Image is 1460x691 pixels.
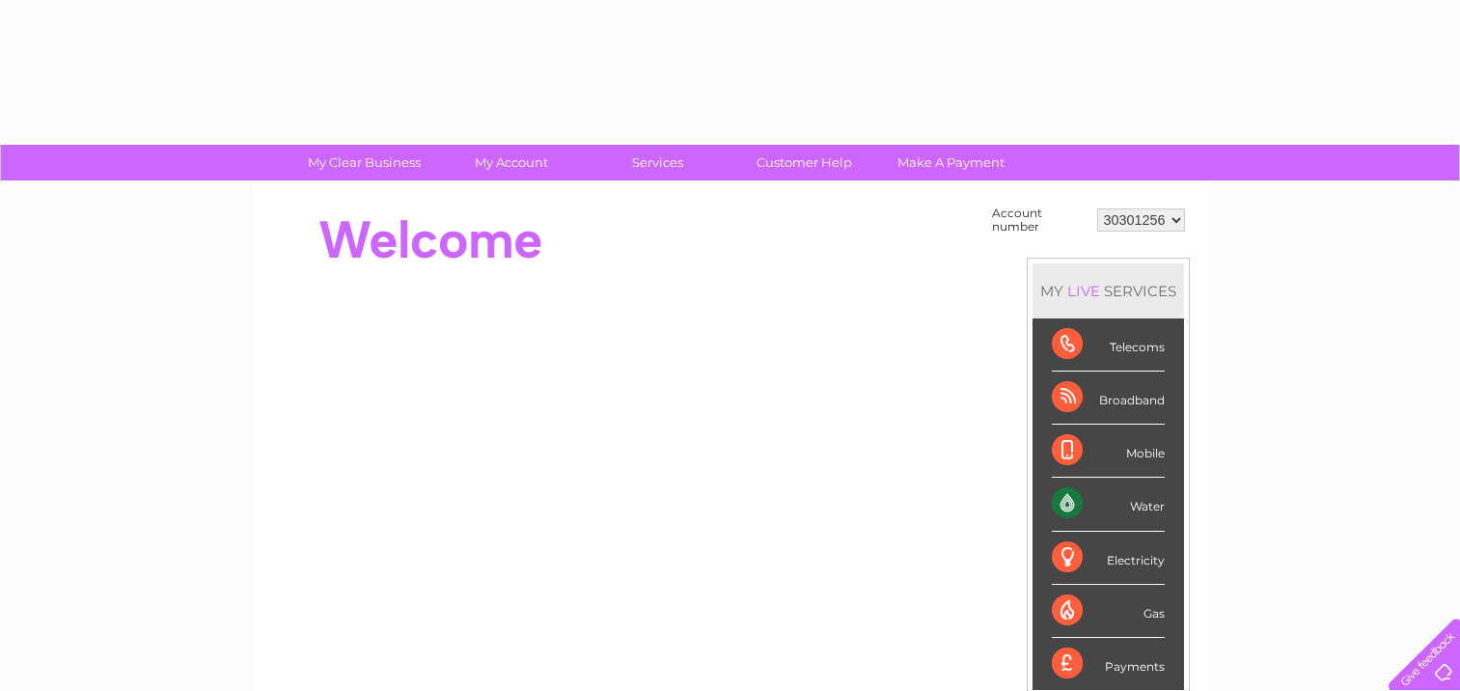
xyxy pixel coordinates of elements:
div: Electricity [1052,532,1165,585]
a: Customer Help [725,145,884,180]
div: MY SERVICES [1033,263,1184,318]
a: Make A Payment [871,145,1031,180]
div: LIVE [1063,282,1104,300]
div: Telecoms [1052,318,1165,372]
a: My Account [431,145,591,180]
div: Broadband [1052,372,1165,425]
td: Account number [987,202,1092,238]
div: Water [1052,478,1165,531]
a: My Clear Business [285,145,444,180]
a: Services [578,145,737,180]
div: Gas [1052,585,1165,638]
div: Mobile [1052,425,1165,478]
div: Payments [1052,638,1165,690]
